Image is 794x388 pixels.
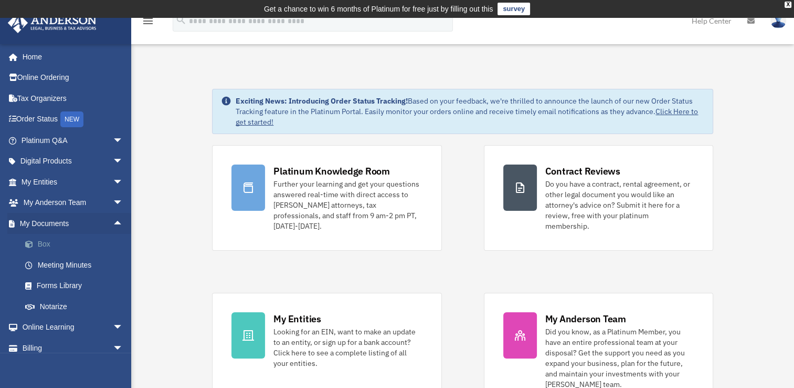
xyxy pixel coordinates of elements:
[236,107,698,127] a: Click Here to get started!
[273,179,422,231] div: Further your learning and get your questions answered real-time with direct access to [PERSON_NAM...
[7,192,139,213] a: My Anderson Teamarrow_drop_down
[785,2,791,8] div: close
[15,234,139,255] a: Box
[7,109,139,130] a: Order StatusNEW
[5,13,100,33] img: Anderson Advisors Platinum Portal
[142,15,154,27] i: menu
[7,151,139,172] a: Digital Productsarrow_drop_down
[113,171,134,193] span: arrow_drop_down
[113,213,134,234] span: arrow_drop_up
[175,14,187,26] i: search
[273,312,321,325] div: My Entities
[484,145,713,251] a: Contract Reviews Do you have a contract, rental agreement, or other legal document you would like...
[7,338,139,359] a: Billingarrow_drop_down
[545,312,626,325] div: My Anderson Team
[273,326,422,369] div: Looking for an EIN, want to make an update to an entity, or sign up for a bank account? Click her...
[497,3,530,15] a: survey
[7,67,139,88] a: Online Ordering
[15,254,139,275] a: Meeting Minutes
[113,338,134,359] span: arrow_drop_down
[7,317,139,338] a: Online Learningarrow_drop_down
[7,130,139,151] a: Platinum Q&Aarrow_drop_down
[7,46,134,67] a: Home
[264,3,493,15] div: Get a chance to win 6 months of Platinum for free just by filling out this
[236,96,704,127] div: Based on your feedback, we're thrilled to announce the launch of our new Order Status Tracking fe...
[113,151,134,172] span: arrow_drop_down
[236,96,408,106] strong: Exciting News: Introducing Order Status Tracking!
[113,192,134,214] span: arrow_drop_down
[7,171,139,192] a: My Entitiesarrow_drop_down
[113,130,134,151] span: arrow_drop_down
[770,13,786,28] img: User Pic
[113,317,134,339] span: arrow_drop_down
[7,88,139,109] a: Tax Organizers
[545,179,694,231] div: Do you have a contract, rental agreement, or other legal document you would like an attorney's ad...
[273,165,390,178] div: Platinum Knowledge Room
[212,145,441,251] a: Platinum Knowledge Room Further your learning and get your questions answered real-time with dire...
[142,18,154,27] a: menu
[60,111,83,127] div: NEW
[7,213,139,234] a: My Documentsarrow_drop_up
[545,165,620,178] div: Contract Reviews
[15,296,139,317] a: Notarize
[15,275,139,297] a: Forms Library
